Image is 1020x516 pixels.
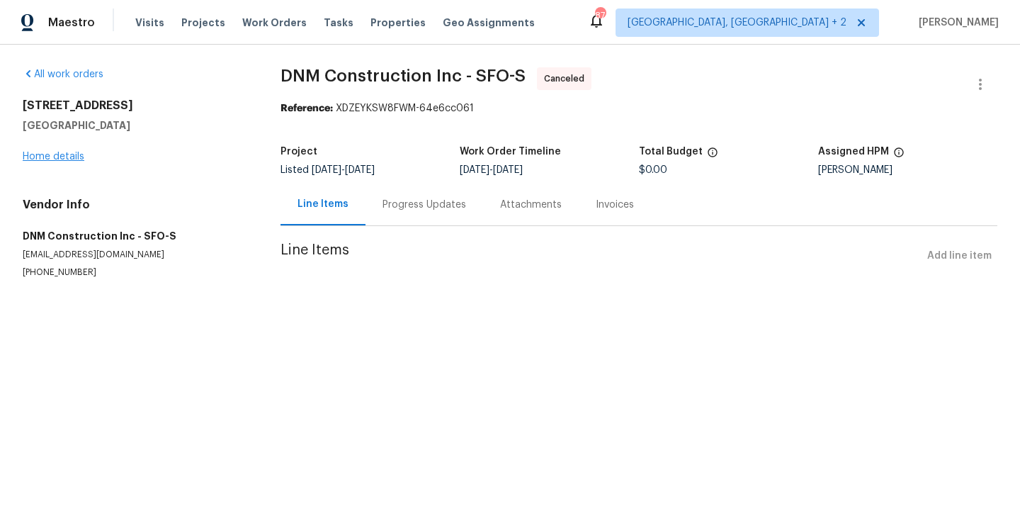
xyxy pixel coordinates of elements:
[280,103,333,113] b: Reference:
[280,101,997,116] div: XDZEYKSW8FWM-64e6cc061
[460,147,561,157] h5: Work Order Timeline
[48,16,95,30] span: Maestro
[345,165,375,175] span: [DATE]
[135,16,164,30] span: Visits
[818,165,997,175] div: [PERSON_NAME]
[23,69,103,79] a: All work orders
[280,243,922,269] span: Line Items
[443,16,535,30] span: Geo Assignments
[500,198,562,212] div: Attachments
[818,147,889,157] h5: Assigned HPM
[628,16,846,30] span: [GEOGRAPHIC_DATA], [GEOGRAPHIC_DATA] + 2
[460,165,523,175] span: -
[460,165,489,175] span: [DATE]
[23,229,246,243] h5: DNM Construction Inc - SFO-S
[382,198,466,212] div: Progress Updates
[280,165,375,175] span: Listed
[595,9,605,23] div: 87
[913,16,999,30] span: [PERSON_NAME]
[493,165,523,175] span: [DATE]
[707,147,718,165] span: The total cost of line items that have been proposed by Opendoor. This sum includes line items th...
[312,165,375,175] span: -
[181,16,225,30] span: Projects
[370,16,426,30] span: Properties
[596,198,634,212] div: Invoices
[639,165,667,175] span: $0.00
[242,16,307,30] span: Work Orders
[312,165,341,175] span: [DATE]
[23,249,246,261] p: [EMAIL_ADDRESS][DOMAIN_NAME]
[324,18,353,28] span: Tasks
[23,99,246,113] h2: [STREET_ADDRESS]
[23,152,84,162] a: Home details
[23,198,246,212] h4: Vendor Info
[639,147,703,157] h5: Total Budget
[280,67,526,84] span: DNM Construction Inc - SFO-S
[23,118,246,133] h5: [GEOGRAPHIC_DATA]
[297,197,348,211] div: Line Items
[893,147,905,165] span: The hpm assigned to this work order.
[280,147,317,157] h5: Project
[544,72,590,86] span: Canceled
[23,267,246,279] p: [PHONE_NUMBER]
